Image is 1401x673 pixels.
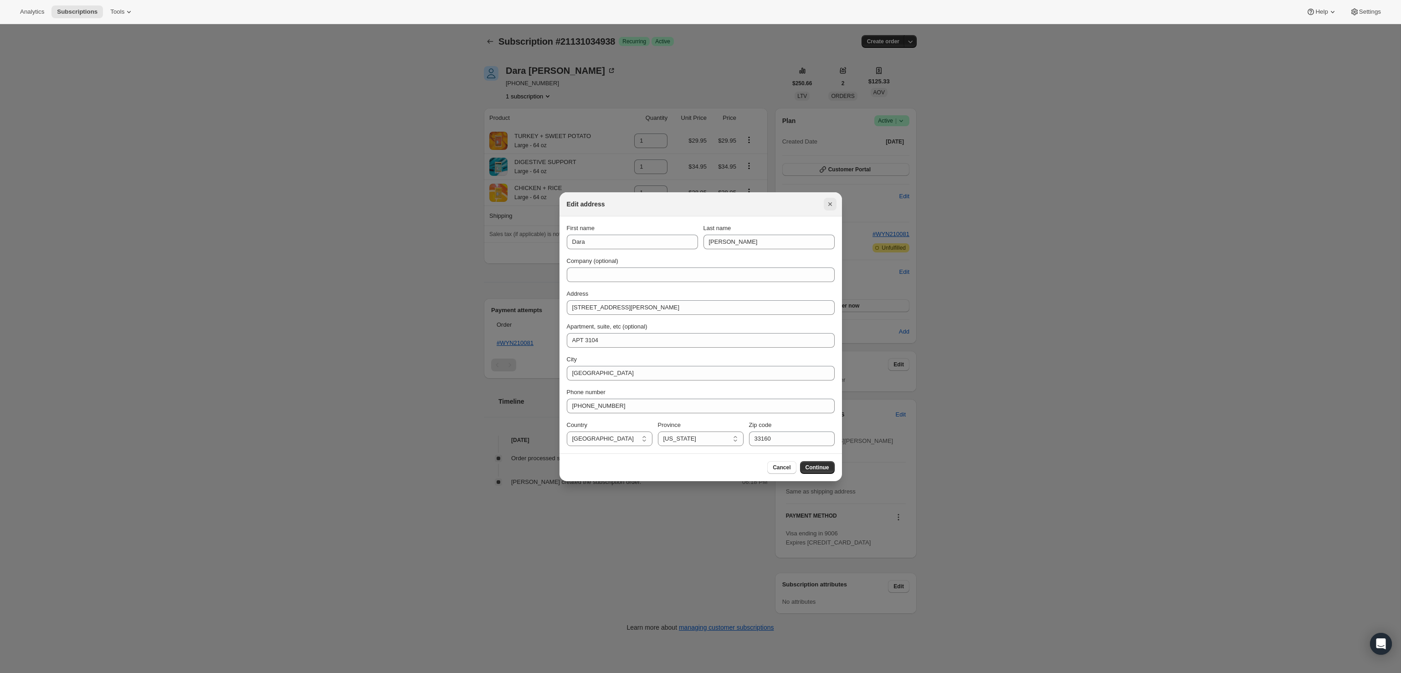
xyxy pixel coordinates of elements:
[110,8,124,15] span: Tools
[800,461,835,474] button: Continue
[20,8,44,15] span: Analytics
[567,356,577,363] span: City
[1345,5,1386,18] button: Settings
[567,421,588,428] span: Country
[767,461,796,474] button: Cancel
[773,464,790,471] span: Cancel
[1301,5,1342,18] button: Help
[1370,633,1392,655] div: Open Intercom Messenger
[749,421,772,428] span: Zip code
[703,225,731,231] span: Last name
[15,5,50,18] button: Analytics
[57,8,98,15] span: Subscriptions
[105,5,139,18] button: Tools
[567,200,605,209] h2: Edit address
[567,389,606,396] span: Phone number
[658,421,681,428] span: Province
[1359,8,1381,15] span: Settings
[567,225,595,231] span: First name
[567,290,589,297] span: Address
[567,323,647,330] span: Apartment, suite, etc (optional)
[51,5,103,18] button: Subscriptions
[806,464,829,471] span: Continue
[824,198,836,211] button: Close
[1315,8,1328,15] span: Help
[567,257,618,264] span: Company (optional)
